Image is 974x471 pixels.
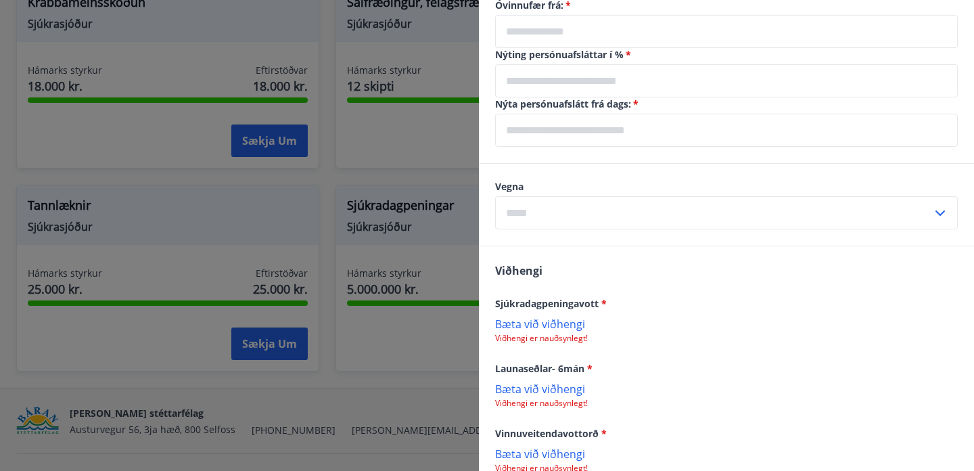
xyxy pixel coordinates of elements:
[495,48,958,62] label: Nýting persónuafsláttar í %
[495,263,542,278] span: Viðhengi
[495,180,958,194] label: Vegna
[495,64,958,97] div: Nýting persónuafsláttar í %
[495,333,958,344] p: Viðhengi er nauðsynlegt!
[495,317,958,330] p: Bæta við viðhengi
[495,382,958,395] p: Bæta við viðhengi
[495,447,958,460] p: Bæta við viðhengi
[495,97,958,111] label: Nýta persónuafslátt frá dags:
[495,114,958,147] div: Nýta persónuafslátt frá dags:
[495,362,593,375] span: Launaseðlar- 6mán
[495,398,958,409] p: Viðhengi er nauðsynlegt!
[495,427,607,440] span: Vinnuveitendavottorð
[495,15,958,48] div: Óvinnufær frá:
[495,297,607,310] span: Sjúkradagpeningavott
